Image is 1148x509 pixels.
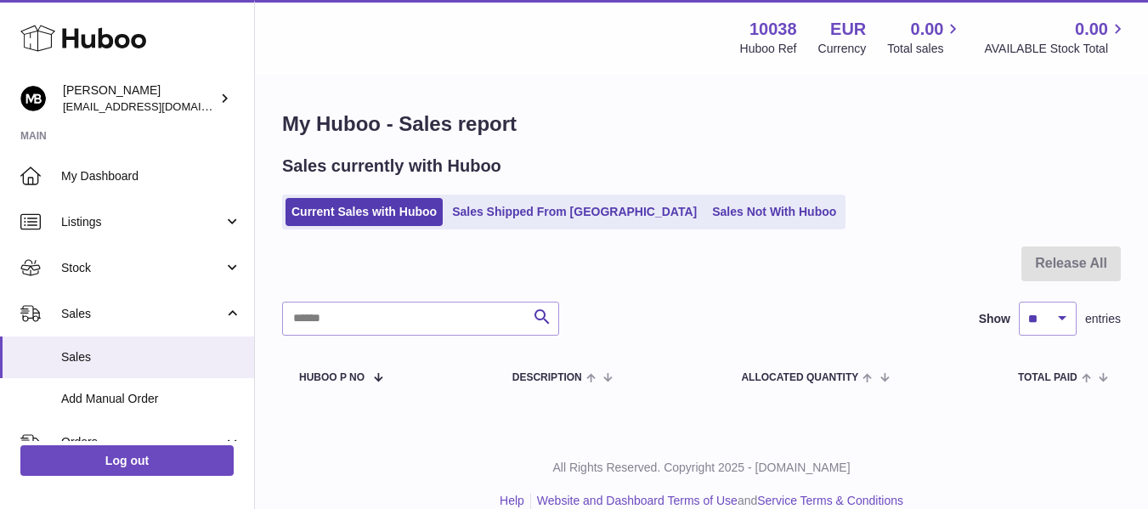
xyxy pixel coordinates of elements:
div: Huboo Ref [740,41,797,57]
span: Description [512,372,582,383]
span: 0.00 [911,18,944,41]
a: Current Sales with Huboo [286,198,443,226]
a: Log out [20,445,234,476]
h2: Sales currently with Huboo [282,155,501,178]
span: Add Manual Order [61,391,241,407]
span: Listings [61,214,223,230]
span: Sales [61,306,223,322]
li: and [531,493,903,509]
strong: EUR [830,18,866,41]
span: My Dashboard [61,168,241,184]
span: Huboo P no [299,372,365,383]
span: Total paid [1018,372,1077,383]
p: All Rights Reserved. Copyright 2025 - [DOMAIN_NAME] [269,460,1134,476]
a: Sales Shipped From [GEOGRAPHIC_DATA] [446,198,703,226]
div: [PERSON_NAME] [63,82,216,115]
span: ALLOCATED Quantity [741,372,858,383]
a: 0.00 AVAILABLE Stock Total [984,18,1128,57]
span: entries [1085,311,1121,327]
span: Total sales [887,41,963,57]
span: [EMAIL_ADDRESS][DOMAIN_NAME] [63,99,250,113]
span: Stock [61,260,223,276]
a: Website and Dashboard Terms of Use [537,494,738,507]
a: Sales Not With Huboo [706,198,842,226]
strong: 10038 [749,18,797,41]
span: Orders [61,434,223,450]
a: Service Terms & Conditions [757,494,903,507]
h1: My Huboo - Sales report [282,110,1121,138]
span: AVAILABLE Stock Total [984,41,1128,57]
label: Show [979,311,1010,327]
span: Sales [61,349,241,365]
img: hi@margotbardot.com [20,86,46,111]
a: Help [500,494,524,507]
div: Currency [818,41,867,57]
span: 0.00 [1075,18,1108,41]
a: 0.00 Total sales [887,18,963,57]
